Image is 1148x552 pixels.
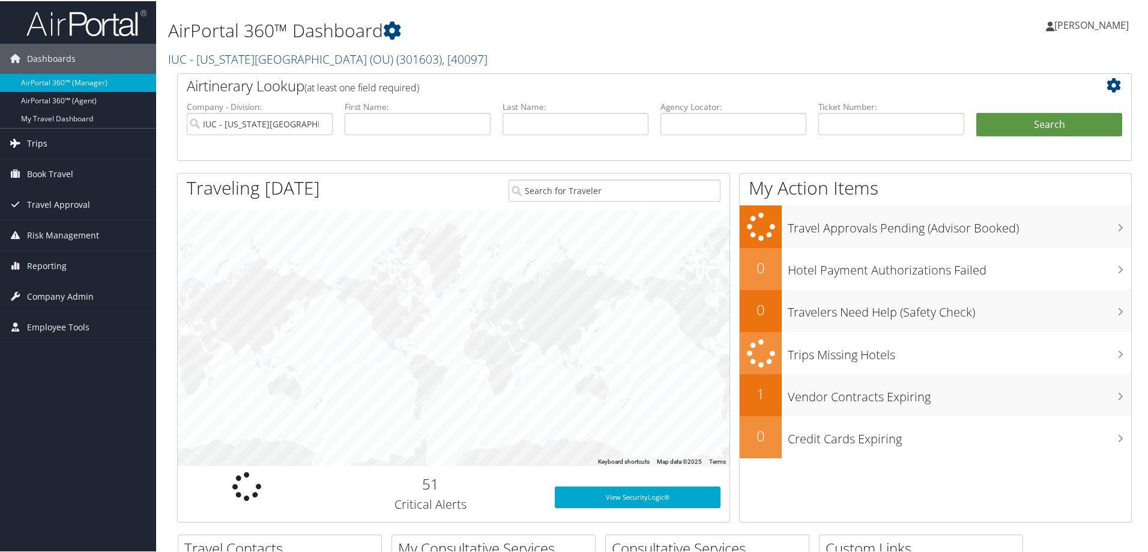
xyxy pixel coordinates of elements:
[788,423,1131,446] h3: Credit Cards Expiring
[396,50,442,66] span: ( 301603 )
[27,311,89,341] span: Employee Tools
[181,449,220,465] a: Open this area in Google Maps (opens a new window)
[187,100,333,112] label: Company - Division:
[740,289,1131,331] a: 0Travelers Need Help (Safety Check)
[26,8,147,36] img: airportal-logo.png
[181,449,220,465] img: Google
[27,250,67,280] span: Reporting
[657,457,702,464] span: Map data ©2025
[168,17,817,42] h1: AirPortal 360™ Dashboard
[27,189,90,219] span: Travel Approval
[740,204,1131,247] a: Travel Approvals Pending (Advisor Booked)
[740,415,1131,457] a: 0Credit Cards Expiring
[304,80,419,93] span: (at least one field required)
[168,50,488,66] a: IUC - [US_STATE][GEOGRAPHIC_DATA] (OU)
[1054,17,1129,31] span: [PERSON_NAME]
[27,281,94,311] span: Company Admin
[818,100,964,112] label: Ticket Number:
[976,112,1122,136] button: Search
[740,425,782,445] h2: 0
[660,100,806,112] label: Agency Locator:
[1046,6,1141,42] a: [PERSON_NAME]
[442,50,488,66] span: , [ 40097 ]
[740,331,1131,374] a: Trips Missing Hotels
[509,178,721,201] input: Search for Traveler
[788,213,1131,235] h3: Travel Approvals Pending (Advisor Booked)
[325,495,537,512] h3: Critical Alerts
[740,373,1131,415] a: 1Vendor Contracts Expiring
[740,174,1131,199] h1: My Action Items
[788,255,1131,278] h3: Hotel Payment Authorizations Failed
[503,100,648,112] label: Last Name:
[788,339,1131,362] h3: Trips Missing Hotels
[598,456,650,465] button: Keyboard shortcuts
[740,383,782,403] h2: 1
[740,256,782,277] h2: 0
[187,174,320,199] h1: Traveling [DATE]
[788,381,1131,404] h3: Vendor Contracts Expiring
[740,247,1131,289] a: 0Hotel Payment Authorizations Failed
[27,127,47,157] span: Trips
[325,473,537,493] h2: 51
[788,297,1131,320] h3: Travelers Need Help (Safety Check)
[27,219,99,249] span: Risk Management
[555,485,721,507] a: View SecurityLogic®
[345,100,491,112] label: First Name:
[27,158,73,188] span: Book Travel
[740,299,782,319] h2: 0
[27,43,76,73] span: Dashboards
[187,74,1043,95] h2: Airtinerary Lookup
[709,457,726,464] a: Terms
